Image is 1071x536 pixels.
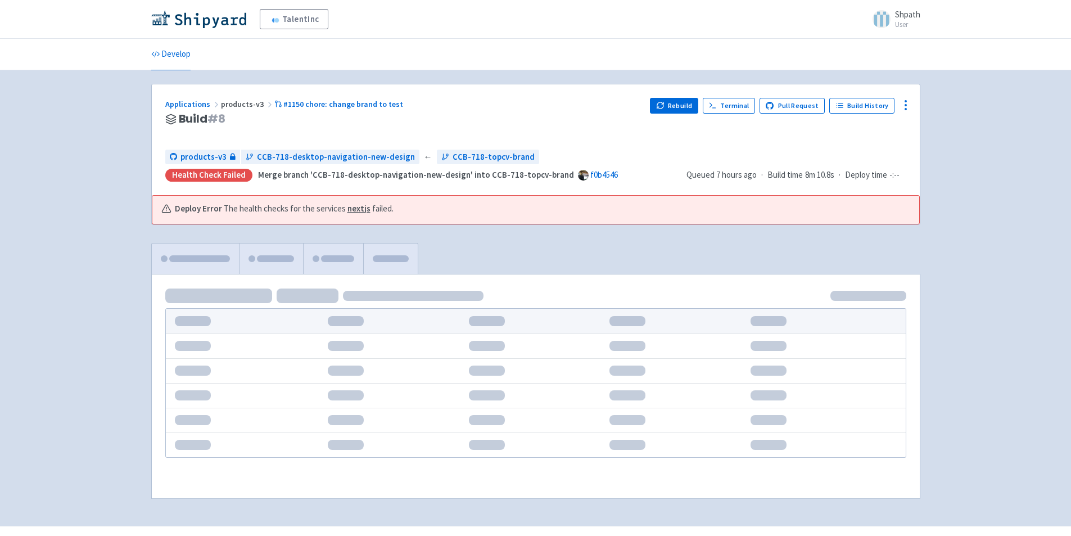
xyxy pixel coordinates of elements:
[179,112,225,125] span: Build
[760,98,825,114] a: Pull Request
[829,98,894,114] a: Build History
[241,150,419,165] a: CCB-718-desktop-navigation-new-design
[686,169,906,182] div: · ·
[347,203,370,214] a: nextjs
[716,169,757,180] time: 7 hours ago
[845,169,887,182] span: Deploy time
[260,9,328,29] a: TalentInc
[703,98,755,114] a: Terminal
[895,21,920,28] small: User
[224,202,394,215] span: The health checks for the services failed.
[221,99,274,109] span: products-v3
[437,150,539,165] a: CCB-718-topcv-brand
[258,169,574,180] strong: Merge branch 'CCB-718-desktop-navigation-new-design' into CCB-718-topcv-brand
[895,9,920,20] span: Shpath
[175,202,222,215] b: Deploy Error
[274,99,405,109] a: #1150 chore: change brand to test
[257,151,415,164] span: CCB-718-desktop-navigation-new-design
[207,111,225,127] span: # 8
[453,151,535,164] span: CCB-718-topcv-brand
[165,99,221,109] a: Applications
[650,98,698,114] button: Rebuild
[866,10,920,28] a: Shpath User
[151,10,246,28] img: Shipyard logo
[180,151,227,164] span: products-v3
[424,151,432,164] span: ←
[165,150,240,165] a: products-v3
[590,169,618,180] a: f0b4546
[165,169,252,182] div: Health check failed
[805,169,834,182] span: 8m 10.8s
[686,169,757,180] span: Queued
[151,39,191,70] a: Develop
[767,169,803,182] span: Build time
[889,169,900,182] span: -:--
